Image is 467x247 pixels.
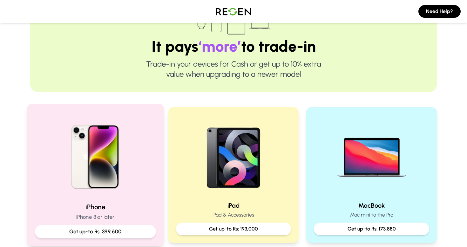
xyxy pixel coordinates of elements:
p: iPhone 8 or later [35,213,156,221]
img: Trade-in devices [194,7,273,39]
p: Get up-to Rs: 173,880 [319,225,424,233]
h2: iPhone [35,202,156,211]
p: Get up-to Rs: 193,000 [181,225,286,233]
h1: It pays to trade-in [51,39,416,54]
img: iPhone [53,112,138,197]
h2: MacBook [314,201,429,210]
p: iPad & Accessories [176,211,291,219]
p: Mac mini to the Pro [314,211,429,219]
span: ‘more’ [198,37,241,55]
button: Need Help? [418,5,461,18]
img: MacBook [331,115,412,196]
img: Logo [211,3,256,20]
img: iPad [193,115,274,196]
p: Trade-in your devices for Cash or get up to 10% extra value when upgrading to a newer model [51,59,416,79]
h2: iPad [176,201,291,210]
p: Get up-to Rs: 399,600 [40,228,151,236]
